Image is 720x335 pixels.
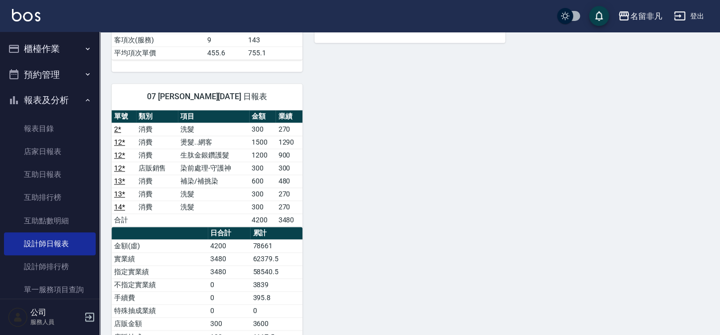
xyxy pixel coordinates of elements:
td: 1200 [249,149,276,162]
td: 洗髮 [178,123,249,136]
td: 燙髮..網客 [178,136,249,149]
a: 設計師排行榜 [4,255,96,278]
th: 單號 [112,110,136,123]
a: 互助點數明細 [4,209,96,232]
td: 0 [250,304,302,317]
td: 300 [249,187,276,200]
a: 報表目錄 [4,117,96,140]
td: 4200 [208,239,250,252]
td: 300 [249,123,276,136]
td: 店販金額 [112,317,208,330]
td: 消費 [136,149,178,162]
td: 金額(虛) [112,239,208,252]
td: 3600 [250,317,302,330]
h5: 公司 [30,308,81,318]
button: 櫃檯作業 [4,36,96,62]
td: 1500 [249,136,276,149]
td: 店販銷售 [136,162,178,174]
div: 名留非凡 [630,10,662,22]
td: 平均項次單價 [112,46,205,59]
button: 報表及分析 [4,87,96,113]
td: 1290 [276,136,302,149]
a: 設計師日報表 [4,232,96,255]
td: 手續費 [112,291,208,304]
td: 消費 [136,174,178,187]
td: 3480 [208,265,250,278]
td: 生肽金銀鑽護髮 [178,149,249,162]
td: 洗髮 [178,187,249,200]
td: 395.8 [250,291,302,304]
p: 服務人員 [30,318,81,327]
button: 預約管理 [4,62,96,88]
td: 143 [246,33,302,46]
td: 62379.5 [250,252,302,265]
span: 07 [PERSON_NAME][DATE] 日報表 [124,92,290,102]
img: Person [8,307,28,327]
button: 登出 [670,7,708,25]
th: 日合計 [208,227,250,240]
td: 0 [208,304,250,317]
a: 單一服務項目查詢 [4,278,96,301]
td: 實業績 [112,252,208,265]
button: save [589,6,609,26]
td: 300 [276,162,302,174]
td: 300 [208,317,250,330]
td: 0 [208,291,250,304]
th: 類別 [136,110,178,123]
td: 特殊抽成業績 [112,304,208,317]
td: 600 [249,174,276,187]
td: 3480 [276,213,302,226]
td: 3839 [250,278,302,291]
td: 58540.5 [250,265,302,278]
button: 名留非凡 [614,6,666,26]
td: 900 [276,149,302,162]
td: 480 [276,174,302,187]
td: 不指定實業績 [112,278,208,291]
td: 4200 [249,213,276,226]
td: 270 [276,123,302,136]
a: 店家日報表 [4,140,96,163]
td: 補染/補挑染 [178,174,249,187]
td: 消費 [136,200,178,213]
td: 455.6 [205,46,246,59]
td: 270 [276,200,302,213]
td: 270 [276,187,302,200]
th: 項目 [178,110,249,123]
td: 消費 [136,123,178,136]
a: 互助排行榜 [4,186,96,209]
th: 累計 [250,227,302,240]
td: 300 [249,200,276,213]
img: Logo [12,9,40,21]
a: 互助日報表 [4,163,96,186]
td: 755.1 [246,46,302,59]
td: 指定實業績 [112,265,208,278]
td: 78661 [250,239,302,252]
td: 消費 [136,136,178,149]
td: 洗髮 [178,200,249,213]
td: 3480 [208,252,250,265]
td: 合計 [112,213,136,226]
td: 客項次(服務) [112,33,205,46]
table: a dense table [112,110,302,227]
td: 9 [205,33,246,46]
th: 業績 [276,110,302,123]
td: 0 [208,278,250,291]
td: 消費 [136,187,178,200]
th: 金額 [249,110,276,123]
td: 300 [249,162,276,174]
td: 染前處理-守護神 [178,162,249,174]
